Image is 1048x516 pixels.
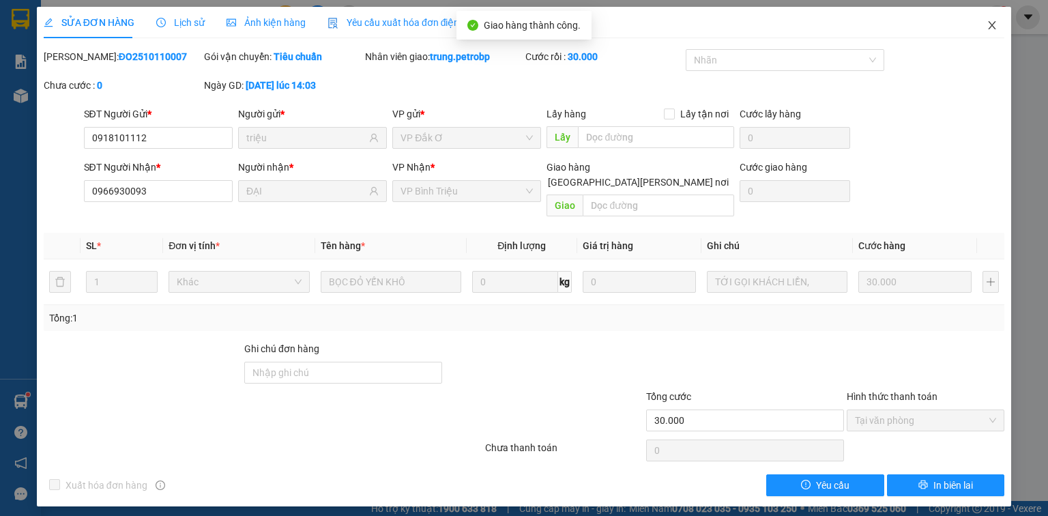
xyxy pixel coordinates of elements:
span: Xuất hóa đơn hàng [60,478,153,493]
span: Yêu cầu xuất hóa đơn điện tử [327,17,471,28]
span: Định lượng [497,240,546,251]
span: printer [918,480,928,491]
div: Người gửi [238,106,387,121]
span: kg [558,271,572,293]
span: Tại văn phòng [855,410,996,431]
input: Dọc đường [578,126,734,148]
span: CC : [104,91,123,106]
input: Ghi Chú [707,271,847,293]
span: Khác [177,272,301,292]
span: edit [44,18,53,27]
span: VP Đắk Ơ [401,128,533,148]
span: picture [227,18,236,27]
span: clock-circle [156,18,166,27]
span: close [987,20,998,31]
button: exclamation-circleYêu cầu [766,474,884,496]
span: SL [86,240,97,251]
span: Lấy [547,126,578,148]
div: VP gửi [392,106,541,121]
span: Cước hàng [858,240,905,251]
span: In biên lai [933,478,973,493]
label: Cước giao hàng [740,162,807,173]
div: SĐT Người Nhận [84,160,233,175]
div: Nhân viên giao: [365,49,523,64]
span: user [369,133,379,143]
input: VD: Bàn, Ghế [321,271,461,293]
input: Ghi chú đơn hàng [244,362,442,384]
input: Dọc đường [583,195,734,216]
span: Tổng cước [646,391,691,402]
span: Giao [547,195,583,216]
label: Cước lấy hàng [740,109,801,119]
span: Nhận: [106,13,139,27]
th: Ghi chú [701,233,853,259]
span: Giao hàng thành công. [484,20,581,31]
span: Lịch sử [156,17,205,28]
div: Chưa thanh toán [484,440,644,464]
button: plus [982,271,999,293]
input: Cước giao hàng [740,180,850,202]
div: ĐỨC [12,44,97,61]
input: Tên người gửi [246,130,366,145]
div: SĐT Người Gửi [84,106,233,121]
input: 0 [583,271,696,293]
span: VP Nhận [392,162,431,173]
button: delete [49,271,71,293]
div: Tổng: 1 [49,311,405,326]
div: [PERSON_NAME]: [44,49,201,64]
span: Tên hàng [321,240,365,251]
span: Yêu cầu [816,478,849,493]
span: Gửi: [12,13,33,27]
label: Hình thức thanh toán [847,391,937,402]
span: info-circle [156,481,165,490]
input: Cước lấy hàng [740,127,850,149]
span: exclamation-circle [801,480,811,491]
span: user [369,186,379,196]
input: Tên người nhận [246,184,366,199]
span: SỬA ĐƠN HÀNG [44,17,134,28]
button: printerIn biên lai [887,474,1005,496]
span: [GEOGRAPHIC_DATA][PERSON_NAME] nơi [542,175,734,190]
b: trung.petrobp [430,51,490,62]
span: Đơn vị tính [169,240,220,251]
span: Giá trị hàng [583,240,633,251]
span: Giao hàng [547,162,590,173]
span: Ảnh kiện hàng [227,17,306,28]
b: 0 [97,80,102,91]
div: VP Bình Long [106,12,199,44]
div: Người nhận [238,160,387,175]
div: VP Bình Triệu [12,12,97,44]
img: icon [327,18,338,29]
div: 30.000 [104,88,201,107]
button: Close [973,7,1011,45]
span: Lấy hàng [547,109,586,119]
b: [DATE] lúc 14:03 [246,80,316,91]
b: 30.000 [568,51,598,62]
div: KHÁNH [106,44,199,61]
span: VP Bình Triệu [401,181,533,201]
div: Chưa cước : [44,78,201,93]
input: 0 [858,271,972,293]
div: Ngày GD: [204,78,362,93]
b: Tiêu chuẩn [274,51,322,62]
div: Cước rồi : [525,49,683,64]
b: ĐO2510110007 [119,51,187,62]
span: Lấy tận nơi [675,106,734,121]
span: check-circle [467,20,478,31]
div: Gói vận chuyển: [204,49,362,64]
label: Ghi chú đơn hàng [244,343,319,354]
